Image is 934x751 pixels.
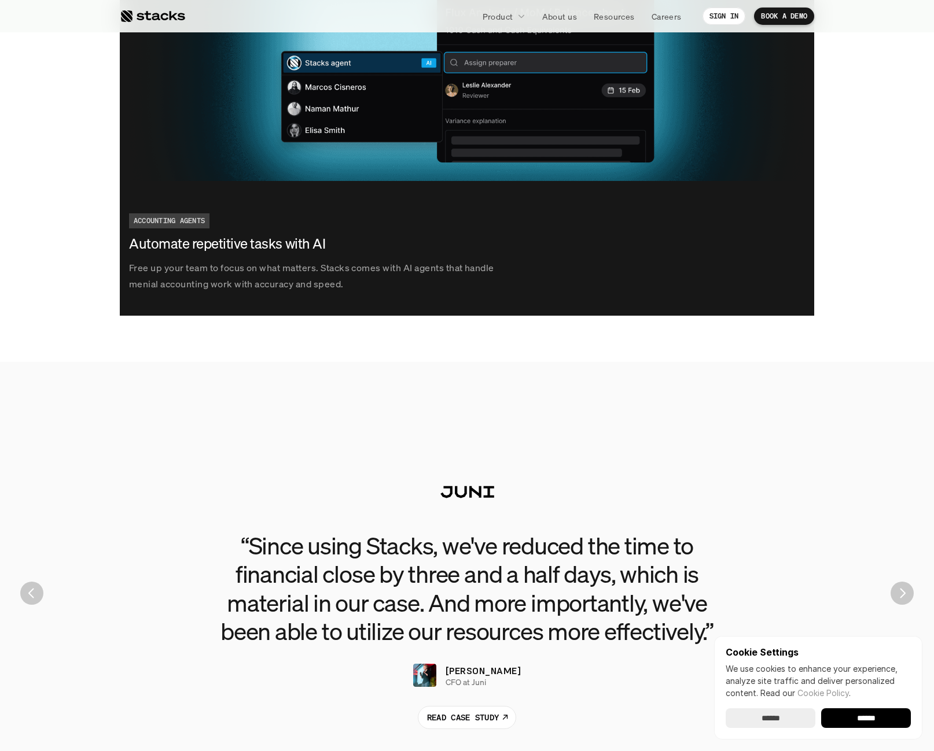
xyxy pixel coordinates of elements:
[129,234,447,254] h3: Automate repetitive tasks with AI
[726,663,911,699] p: We use cookies to enhance your experience, analyze site traffic and deliver personalized content.
[703,8,746,25] a: SIGN IN
[761,12,807,20] p: BOOK A DEMO
[20,582,43,605] img: Back Arrow
[587,6,642,27] a: Resources
[645,6,689,27] a: Careers
[129,260,505,293] p: Free up your team to focus on what matters. Stacks comes with AI agents that handle menial accoun...
[652,10,682,23] p: Careers
[207,531,727,645] h3: “Since using Stacks, we've reduced the time to financial close by three and a half days, which is...
[594,10,635,23] p: Resources
[446,664,521,678] p: [PERSON_NAME]
[137,268,187,276] a: Privacy Policy
[535,6,584,27] a: About us
[754,8,814,25] a: BOOK A DEMO
[483,10,513,23] p: Product
[20,582,43,605] button: Previous
[726,648,911,657] p: Cookie Settings
[427,711,499,723] p: READ CASE STUDY
[446,678,486,687] p: CFO at Juni
[760,688,851,698] span: Read our .
[709,12,739,20] p: SIGN IN
[891,582,914,605] button: Next
[891,582,914,605] img: Next Arrow
[542,10,577,23] p: About us
[797,688,849,698] a: Cookie Policy
[134,217,205,225] h2: ACCOUNTING AGENTS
